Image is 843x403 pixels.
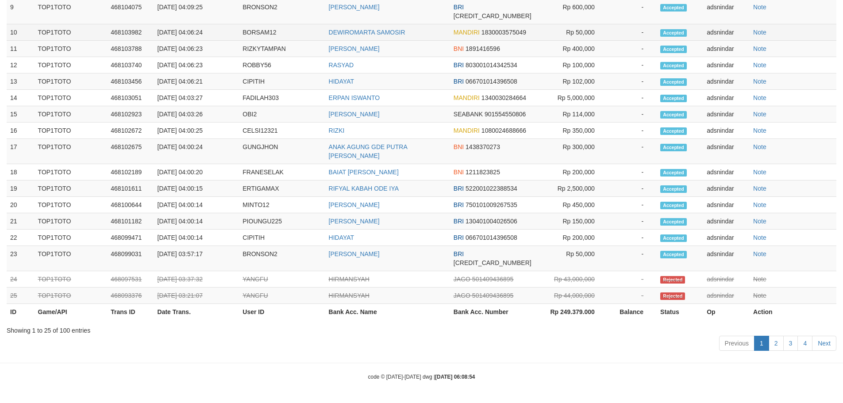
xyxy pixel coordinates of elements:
td: - [608,213,657,230]
td: - [608,139,657,164]
td: adsnindar [703,197,750,213]
td: adsnindar [703,213,750,230]
a: [PERSON_NAME] [329,218,380,225]
a: Note [753,185,766,192]
span: BNI [454,143,464,150]
td: 468099471 [107,230,154,246]
span: Rejected [660,292,685,300]
td: GUNGJHON [239,139,325,164]
td: Rp 43,000,000 [535,271,608,288]
td: Rp 114,000 [535,106,608,123]
td: TOP1TOTO [35,271,108,288]
span: Copy 066701014396508 to clipboard [466,78,517,85]
span: BRI [454,61,464,69]
td: ROBBY56 [239,57,325,73]
td: [DATE] 04:00:14 [154,230,239,246]
td: TOP1TOTO [35,90,108,106]
td: 25 [7,288,35,304]
td: - [608,180,657,197]
a: Note [753,111,766,118]
th: Bank Acc. Name [325,304,450,320]
td: Rp 150,000 [535,213,608,230]
td: Rp 2,500,000 [535,180,608,197]
td: TOP1TOTO [35,197,108,213]
td: adsnindar [703,246,750,271]
td: TOP1TOTO [35,288,108,304]
th: Op [703,304,750,320]
td: Rp 450,000 [535,197,608,213]
td: adsnindar [703,24,750,41]
td: - [608,164,657,180]
a: [PERSON_NAME] [329,250,380,257]
td: Rp 50,000 [535,246,608,271]
a: ERPAN ISWANTO [329,94,380,101]
td: TOP1TOTO [35,24,108,41]
span: Accepted [660,218,687,226]
td: Rp 350,000 [535,123,608,139]
span: Copy 901554550806 to clipboard [485,111,526,118]
td: adsnindar [703,164,750,180]
td: PIOUNGU225 [239,213,325,230]
span: BNI [454,169,464,176]
th: Rp 249.379.000 [535,304,608,320]
td: 468100644 [107,197,154,213]
td: Rp 100,000 [535,57,608,73]
span: Copy 1080024688666 to clipboard [481,127,526,134]
th: Date Trans. [154,304,239,320]
td: TOP1TOTO [35,246,108,271]
td: [DATE] 04:06:21 [154,73,239,90]
td: 468097531 [107,271,154,288]
div: Showing 1 to 25 of 100 entries [7,322,836,335]
th: User ID [239,304,325,320]
td: - [608,288,657,304]
td: 13 [7,73,35,90]
span: Accepted [660,127,687,135]
td: TOP1TOTO [35,106,108,123]
a: Note [753,218,766,225]
span: Accepted [660,46,687,53]
td: adsnindar [703,90,750,106]
a: HIDAYAT [329,78,354,85]
td: adsnindar [703,271,750,288]
span: MANDIRI [454,127,480,134]
span: Accepted [660,111,687,119]
td: TOP1TOTO [35,41,108,57]
span: Copy 116601028478507 to clipboard [454,259,531,266]
span: JAGO [454,276,470,283]
a: Note [753,201,766,208]
a: RIZKI [329,127,345,134]
td: 468102672 [107,123,154,139]
td: 468093376 [107,288,154,304]
td: YANGFU [239,271,325,288]
td: Rp 300,000 [535,139,608,164]
td: 468102189 [107,164,154,180]
span: BRI [454,218,464,225]
span: Accepted [660,234,687,242]
span: Copy 1438370273 to clipboard [466,143,500,150]
span: Rejected [660,276,685,284]
a: [PERSON_NAME] [329,4,380,11]
a: Note [753,169,766,176]
td: - [608,57,657,73]
a: Note [753,45,766,52]
span: Accepted [660,251,687,258]
td: FRANESELAK [239,164,325,180]
span: Accepted [660,78,687,86]
span: Accepted [660,62,687,69]
span: JAGO [454,292,470,299]
td: TOP1TOTO [35,57,108,73]
a: [PERSON_NAME] [329,201,380,208]
td: 468103051 [107,90,154,106]
a: HIDAYAT [329,234,354,241]
td: 468101182 [107,213,154,230]
a: 4 [797,336,812,351]
a: Note [753,234,766,241]
td: [DATE] 04:00:24 [154,139,239,164]
td: [DATE] 04:03:26 [154,106,239,123]
td: - [608,41,657,57]
th: ID [7,304,35,320]
td: - [608,24,657,41]
td: [DATE] 04:00:14 [154,197,239,213]
td: 468103456 [107,73,154,90]
td: BRONSON2 [239,246,325,271]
